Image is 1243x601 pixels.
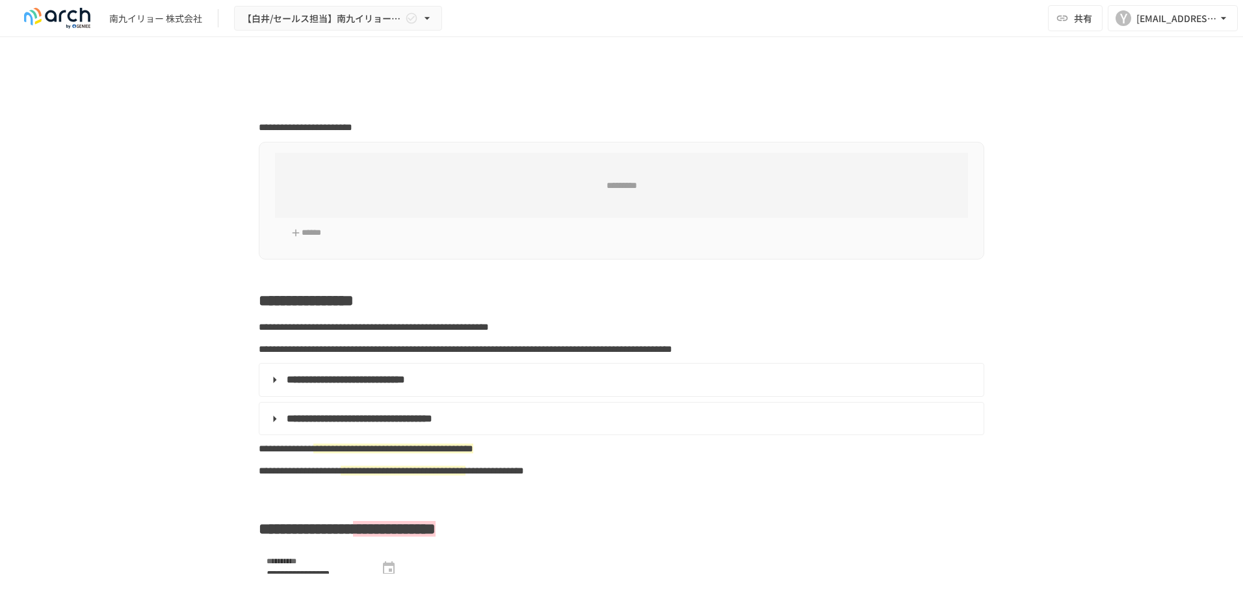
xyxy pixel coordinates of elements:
button: 【白井/セールス担当】南九イリョー株式会社様_初期設定サポート [234,6,442,31]
div: Y [1116,10,1131,26]
div: [EMAIL_ADDRESS][DOMAIN_NAME] [1136,10,1217,27]
span: 共有 [1074,11,1092,25]
span: 【白井/セールス担当】南九イリョー株式会社様_初期設定サポート [242,10,402,27]
button: Y[EMAIL_ADDRESS][DOMAIN_NAME] [1108,5,1238,31]
img: logo-default@2x-9cf2c760.svg [16,8,99,29]
div: 南九イリョー 株式会社 [109,12,202,25]
button: 共有 [1048,5,1103,31]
